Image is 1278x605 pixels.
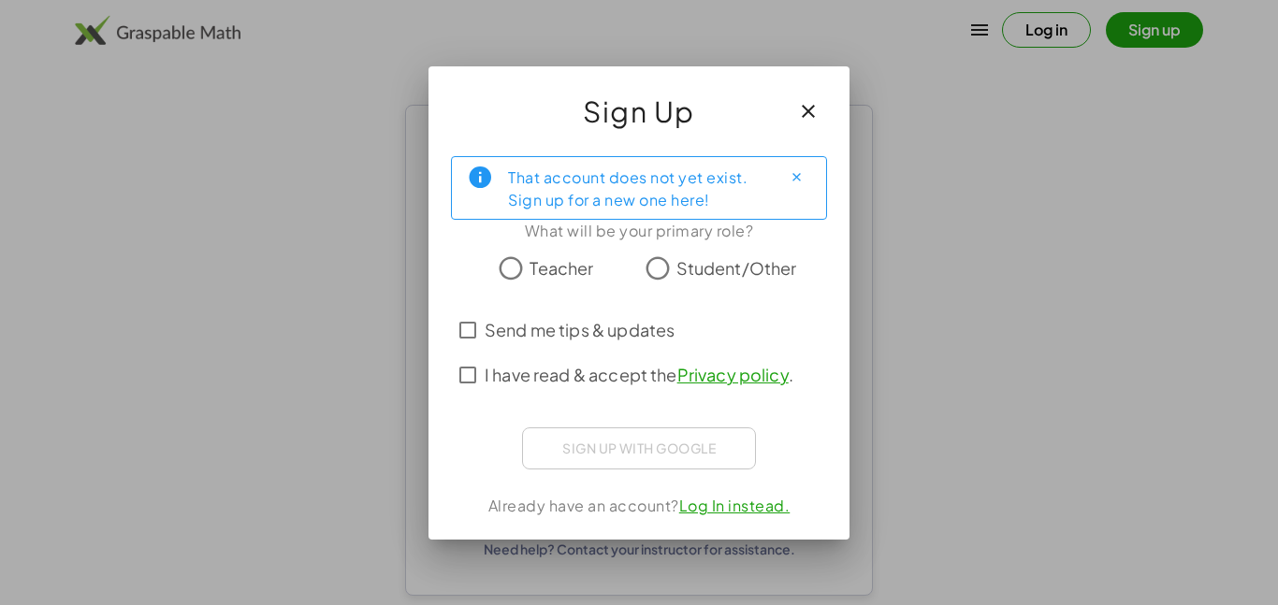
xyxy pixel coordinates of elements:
div: Already have an account? [451,495,827,517]
span: I have read & accept the . [485,362,793,387]
span: Teacher [530,255,593,281]
a: Privacy policy [677,364,789,385]
button: Close [781,163,811,193]
span: Sign Up [583,89,695,134]
a: Log In instead. [679,496,791,515]
div: That account does not yet exist. Sign up for a new one here! [508,165,766,211]
span: Student/Other [676,255,797,281]
span: Send me tips & updates [485,317,675,342]
div: What will be your primary role? [451,220,827,242]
